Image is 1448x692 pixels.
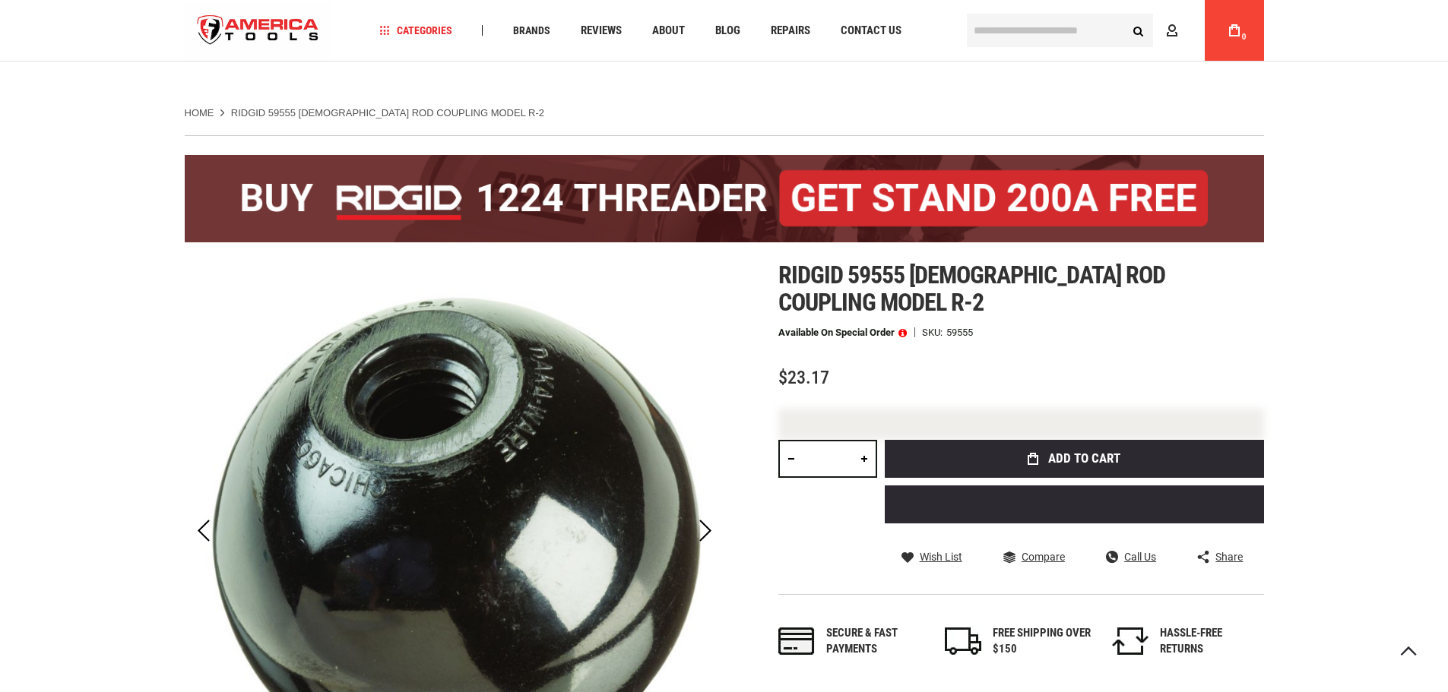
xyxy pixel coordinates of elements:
[841,25,901,36] span: Contact Us
[1112,627,1149,655] img: returns
[946,327,973,337] div: 59555
[922,327,946,337] strong: SKU
[185,106,214,120] a: Home
[826,625,925,658] div: Secure & fast payments
[764,21,817,41] a: Repairs
[1124,16,1153,45] button: Search
[708,21,747,41] a: Blog
[901,550,962,564] a: Wish List
[1160,625,1259,658] div: HASSLE-FREE RETURNS
[185,155,1264,242] img: BOGO: Buy the RIDGID® 1224 Threader (26092), get the 92467 200A Stand FREE!
[652,25,685,36] span: About
[945,627,981,655] img: shipping
[1124,551,1156,562] span: Call Us
[920,551,962,562] span: Wish List
[715,25,740,36] span: Blog
[993,625,1092,658] div: FREE SHIPPING OVER $150
[506,21,557,41] a: Brands
[574,21,629,41] a: Reviews
[778,327,907,338] p: Available on Special Order
[1106,550,1156,564] a: Call Us
[885,440,1264,478] button: Add to Cart
[778,261,1165,317] span: Ridgid 59555 [DEMOGRAPHIC_DATA] rod coupling model r-2
[379,25,452,36] span: Categories
[1022,551,1065,562] span: Compare
[771,25,810,36] span: Repairs
[581,25,622,36] span: Reviews
[185,2,332,59] a: store logo
[834,21,908,41] a: Contact Us
[513,25,550,36] span: Brands
[231,107,544,118] strong: RIDGID 59555 [DEMOGRAPHIC_DATA] Rod Coupling Model R-2
[778,627,815,655] img: payments
[1242,33,1247,41] span: 0
[645,21,692,41] a: About
[1003,550,1065,564] a: Compare
[1048,452,1120,465] span: Add to Cart
[372,21,459,41] a: Categories
[1215,551,1243,562] span: Share
[778,367,829,388] span: $23.17
[185,2,332,59] img: America Tools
